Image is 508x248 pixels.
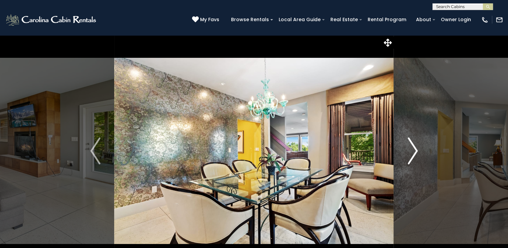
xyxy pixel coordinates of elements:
img: phone-regular-white.png [481,16,489,24]
a: About [413,14,434,25]
img: mail-regular-white.png [496,16,503,24]
a: My Favs [192,16,221,24]
img: White-1-2.png [5,13,98,27]
a: Browse Rentals [228,14,272,25]
img: arrow [90,137,100,164]
a: Real Estate [327,14,361,25]
span: My Favs [200,16,219,23]
a: Owner Login [437,14,474,25]
a: Rental Program [364,14,410,25]
a: Local Area Guide [275,14,324,25]
img: arrow [408,137,418,164]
